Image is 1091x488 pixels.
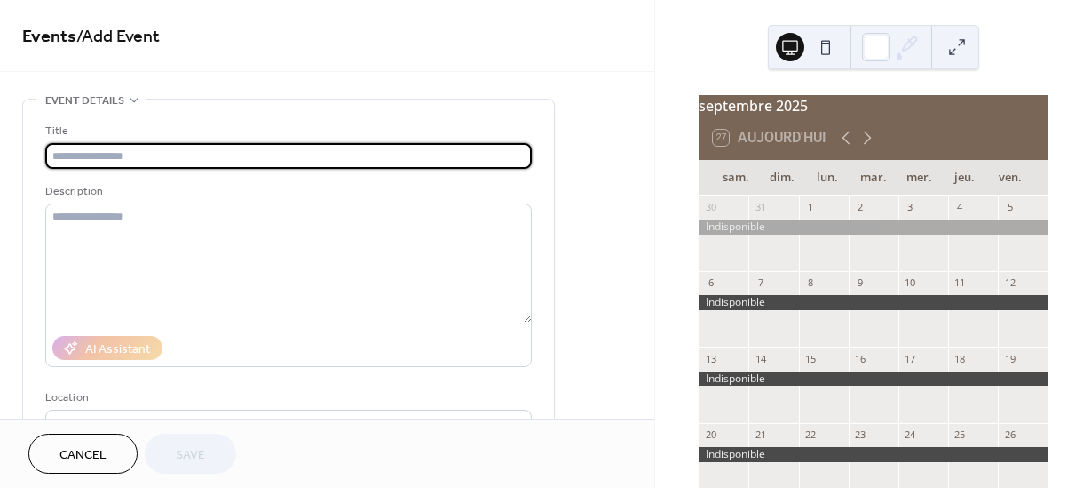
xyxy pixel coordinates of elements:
[854,276,867,290] div: 9
[59,446,107,465] span: Cancel
[804,428,818,442] div: 22
[699,447,1048,462] div: Indisponible
[704,276,717,290] div: 6
[713,160,759,196] div: sam.
[804,160,850,196] div: lun.
[704,352,717,365] div: 13
[699,295,1048,310] div: Indisponible
[76,20,160,54] span: / Add Event
[704,201,717,214] div: 30
[699,372,1048,387] div: Indisponible
[699,95,1048,116] div: septembre 2025
[22,20,76,54] a: Events
[854,201,867,214] div: 2
[1003,352,1016,365] div: 19
[904,428,917,442] div: 24
[1003,276,1016,290] div: 12
[942,160,988,196] div: jeu.
[804,352,818,365] div: 15
[904,276,917,290] div: 10
[854,428,867,442] div: 23
[754,428,767,442] div: 21
[754,276,767,290] div: 7
[904,201,917,214] div: 3
[45,122,528,140] div: Title
[759,160,805,196] div: dim.
[704,428,717,442] div: 20
[45,92,124,110] span: Event details
[854,352,867,365] div: 16
[754,201,767,214] div: 31
[1003,201,1016,214] div: 5
[804,201,818,214] div: 1
[953,201,967,214] div: 4
[953,352,967,365] div: 18
[754,352,767,365] div: 14
[904,352,917,365] div: 17
[953,428,967,442] div: 25
[953,276,967,290] div: 11
[850,160,897,196] div: mar.
[1003,428,1016,442] div: 26
[28,434,138,474] button: Cancel
[45,388,528,407] div: Location
[699,220,1048,235] div: Indisponible
[987,160,1033,196] div: ven.
[45,182,528,201] div: Description
[804,276,818,290] div: 8
[896,160,942,196] div: mer.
